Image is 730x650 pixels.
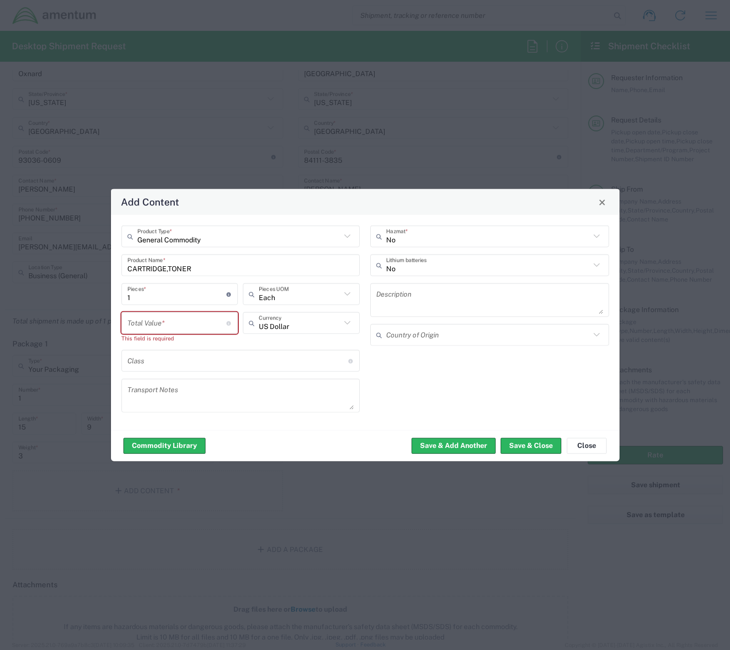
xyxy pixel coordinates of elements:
[567,437,607,453] button: Close
[121,334,238,343] div: This field is required
[123,437,206,453] button: Commodity Library
[501,437,561,453] button: Save & Close
[412,437,496,453] button: Save & Add Another
[595,195,609,209] button: Close
[121,195,179,209] h4: Add Content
